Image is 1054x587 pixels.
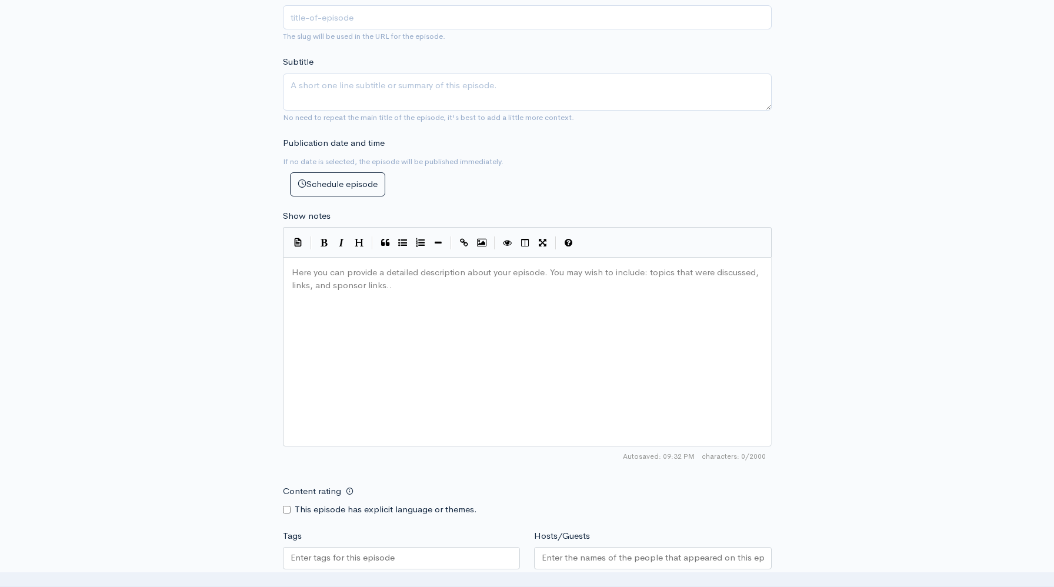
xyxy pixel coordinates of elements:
[542,551,764,565] input: Enter the names of the people that appeared on this episode
[555,236,556,250] i: |
[289,233,307,251] button: Insert Show Notes Template
[290,172,385,196] button: Schedule episode
[534,234,552,252] button: Toggle Fullscreen
[499,234,516,252] button: Toggle Preview
[311,236,312,250] i: |
[315,234,333,252] button: Bold
[283,209,331,223] label: Show notes
[534,529,590,543] label: Hosts/Guests
[473,234,491,252] button: Insert Image
[283,5,772,29] input: title-of-episode
[283,529,302,543] label: Tags
[295,503,477,516] label: This episode has explicit language or themes.
[560,234,578,252] button: Markdown Guide
[283,479,341,503] label: Content rating
[394,234,412,252] button: Generic List
[623,451,695,462] span: Autosaved: 09:32 PM
[283,31,445,41] small: The slug will be used in the URL for the episode.
[333,234,351,252] button: Italic
[291,551,396,565] input: Enter tags for this episode
[376,234,394,252] button: Quote
[283,112,574,122] small: No need to repeat the main title of the episode, it's best to add a little more context.
[702,451,766,462] span: 0/2000
[283,156,503,166] small: If no date is selected, the episode will be published immediately.
[516,234,534,252] button: Toggle Side by Side
[494,236,495,250] i: |
[283,55,313,69] label: Subtitle
[283,136,385,150] label: Publication date and time
[455,234,473,252] button: Create Link
[372,236,373,250] i: |
[351,234,368,252] button: Heading
[451,236,452,250] i: |
[412,234,429,252] button: Numbered List
[429,234,447,252] button: Insert Horizontal Line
